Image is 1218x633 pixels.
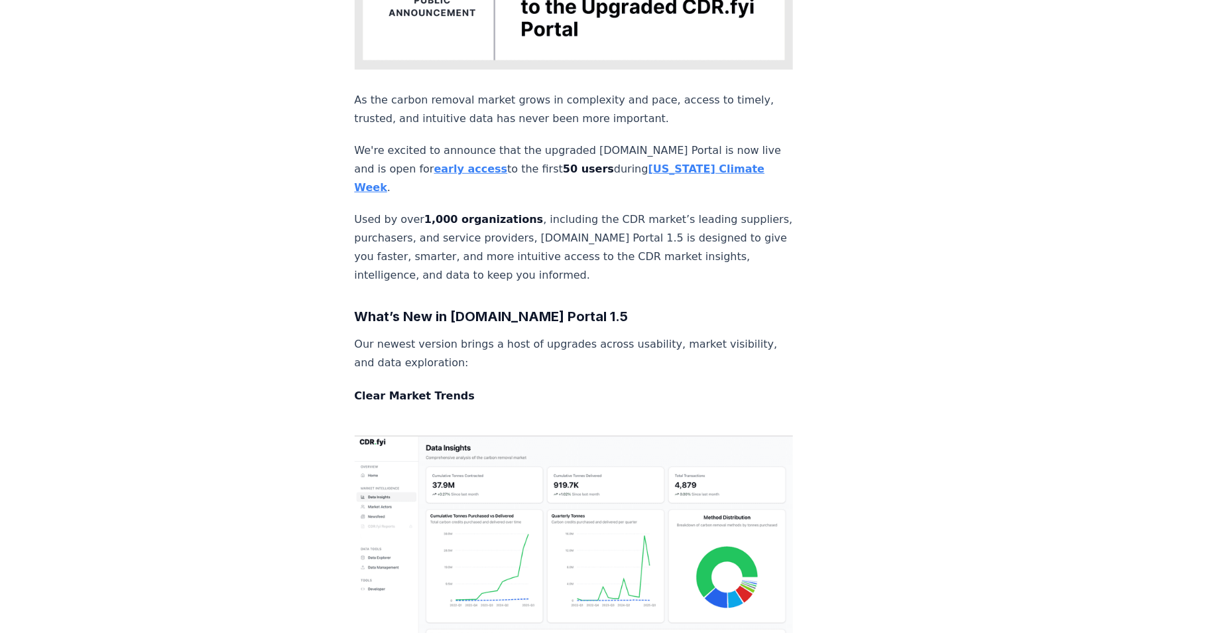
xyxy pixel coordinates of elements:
[355,335,794,372] p: Our newest version brings a host of upgrades across usability, market visibility, and data explor...
[355,309,629,324] strong: What’s New in [DOMAIN_NAME] Portal 1.5
[434,163,508,175] a: early access
[355,141,794,197] p: We're excited to announce that the upgraded [DOMAIN_NAME] Portal is now live and is open for to t...
[563,163,614,175] strong: 50 users
[424,213,543,226] strong: 1,000 organizations
[355,389,475,402] strong: Clear Market Trends
[355,210,794,285] p: Used by over , including the CDR market’s leading suppliers, purchasers, and service providers, [...
[355,91,794,128] p: As the carbon removal market grows in complexity and pace, access to timely, trusted, and intuiti...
